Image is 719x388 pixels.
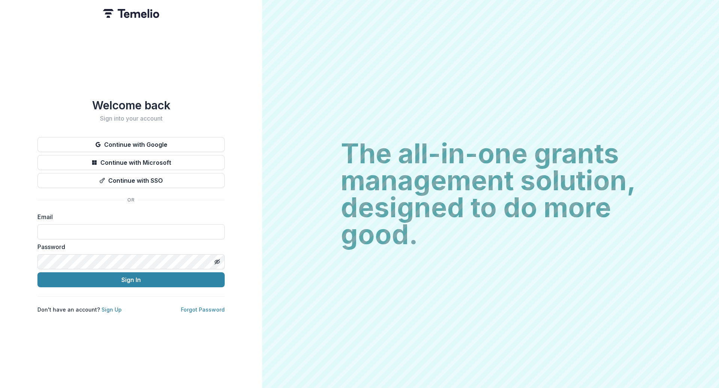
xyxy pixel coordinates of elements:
[211,256,223,268] button: Toggle password visibility
[37,306,122,313] p: Don't have an account?
[181,306,225,313] a: Forgot Password
[103,9,159,18] img: Temelio
[37,98,225,112] h1: Welcome back
[37,272,225,287] button: Sign In
[101,306,122,313] a: Sign Up
[37,137,225,152] button: Continue with Google
[37,212,220,221] label: Email
[37,242,220,251] label: Password
[37,173,225,188] button: Continue with SSO
[37,155,225,170] button: Continue with Microsoft
[37,115,225,122] h2: Sign into your account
